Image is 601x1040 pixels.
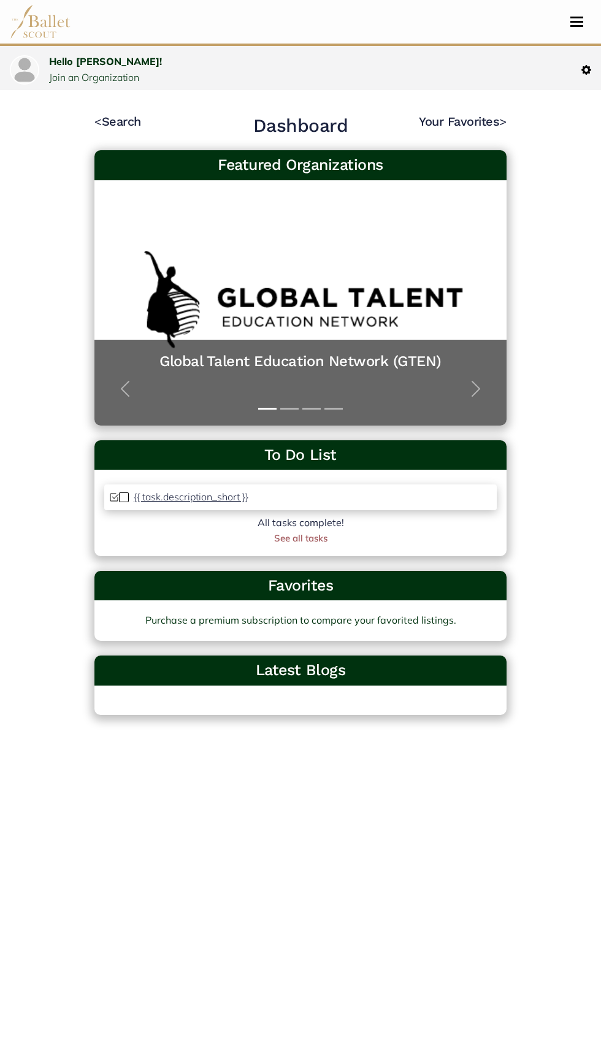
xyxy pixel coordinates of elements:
button: Slide 1 [258,402,277,416]
h3: Latest Blogs [104,660,497,681]
code: < [94,113,102,129]
code: > [499,113,507,129]
a: Hello [PERSON_NAME]! [49,55,162,67]
a: Your Favorites [419,114,507,129]
a: <Search [94,114,141,129]
a: Join an Organization [49,71,139,83]
p: {{ task.description_short }} [134,491,248,503]
a: Purchase a premium subscription to compare your favorited listings. [94,600,507,641]
div: All tasks complete! [104,515,497,531]
h3: Favorites [104,576,497,596]
a: Global Talent Education Network (GTEN) [107,352,494,371]
button: Slide 3 [302,402,321,416]
button: Toggle navigation [562,16,591,28]
a: See all tasks [274,532,327,544]
button: Slide 4 [324,402,343,416]
img: profile picture [11,56,38,83]
a: To Do List [104,445,497,465]
h2: Dashboard [253,113,348,137]
h3: Featured Organizations [104,155,497,175]
button: Slide 2 [280,402,299,416]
